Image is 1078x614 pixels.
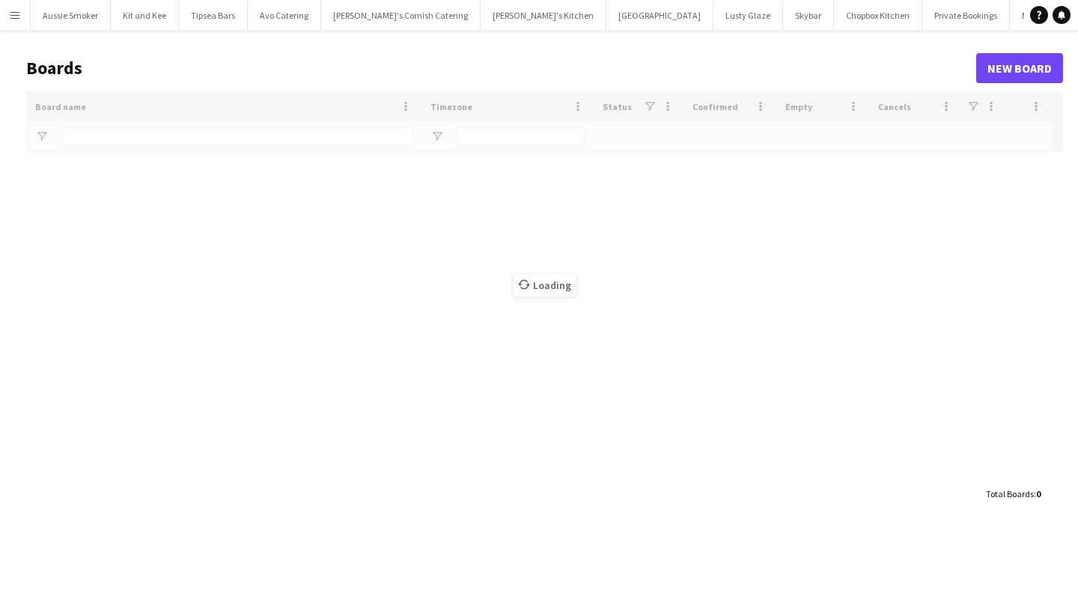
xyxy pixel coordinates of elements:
h1: Boards [26,57,976,79]
span: 0 [1036,488,1041,499]
span: Total Boards [986,488,1034,499]
a: New Board [976,53,1063,83]
button: Private Bookings [922,1,1010,30]
button: Kit and Kee [111,1,179,30]
button: Aussie Smoker [31,1,111,30]
button: Chopbox Kitchen [834,1,922,30]
button: Tipsea Bars [179,1,248,30]
button: [GEOGRAPHIC_DATA] [606,1,713,30]
button: Avo Catering [248,1,321,30]
button: Skybar [783,1,834,30]
span: Loading [514,274,576,297]
button: Lusty Glaze [713,1,783,30]
div: : [986,479,1041,508]
button: [PERSON_NAME]'s Kitchen [481,1,606,30]
button: [PERSON_NAME]'s Cornish Catering [321,1,481,30]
